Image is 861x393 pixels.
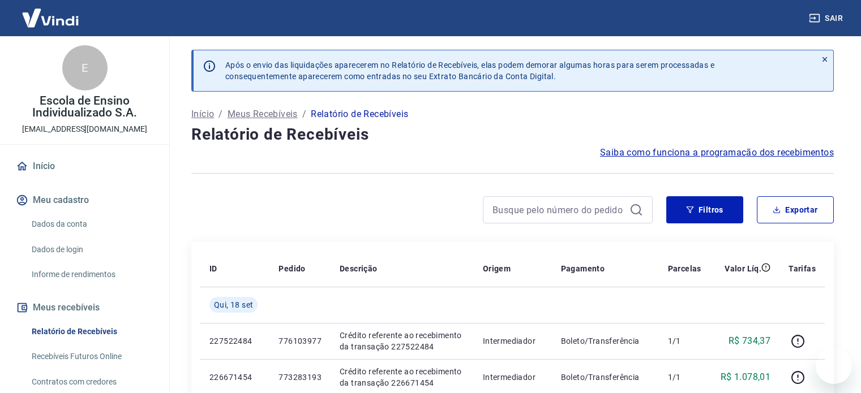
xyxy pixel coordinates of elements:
[27,213,156,236] a: Dados da conta
[279,335,322,347] p: 776103977
[209,263,217,274] p: ID
[191,107,214,121] a: Início
[27,345,156,368] a: Recebíveis Futuros Online
[600,146,834,159] a: Saiba como funciona a programação dos recebimentos
[14,154,156,179] a: Início
[191,123,834,146] h4: Relatório de Recebíveis
[816,348,852,384] iframe: Botão para abrir a janela de mensagens
[311,107,408,121] p: Relatório de Recebíveis
[27,238,156,261] a: Dados de login
[14,295,156,320] button: Meus recebíveis
[27,320,156,343] a: Relatório de Recebíveis
[561,335,650,347] p: Boleto/Transferência
[668,263,701,274] p: Parcelas
[483,372,543,383] p: Intermediador
[225,59,714,82] p: Após o envio das liquidações aparecerem no Relatório de Recebíveis, elas podem demorar algumas ho...
[302,107,306,121] p: /
[666,196,743,223] button: Filtros
[214,299,253,310] span: Qui, 18 set
[209,372,260,383] p: 226671454
[22,123,147,135] p: [EMAIL_ADDRESS][DOMAIN_NAME]
[209,335,260,347] p: 227522484
[757,196,834,223] button: Exportar
[62,45,108,90] div: E
[561,372,650,383] p: Boleto/Transferência
[219,107,222,121] p: /
[492,201,625,218] input: Busque pelo número do pedido
[668,335,701,347] p: 1/1
[14,188,156,213] button: Meu cadastro
[561,263,605,274] p: Pagamento
[279,263,305,274] p: Pedido
[14,1,87,35] img: Vindi
[9,95,160,119] p: Escola de Ensino Individualizado S.A.
[483,263,511,274] p: Origem
[729,334,771,348] p: R$ 734,37
[340,366,465,388] p: Crédito referente ao recebimento da transação 226671454
[807,8,847,29] button: Sair
[483,335,543,347] p: Intermediador
[340,330,465,352] p: Crédito referente ao recebimento da transação 227522484
[279,372,322,383] p: 773283193
[789,263,816,274] p: Tarifas
[27,263,156,286] a: Informe de rendimentos
[668,372,701,383] p: 1/1
[721,370,770,384] p: R$ 1.078,01
[228,107,298,121] a: Meus Recebíveis
[725,263,761,274] p: Valor Líq.
[340,263,378,274] p: Descrição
